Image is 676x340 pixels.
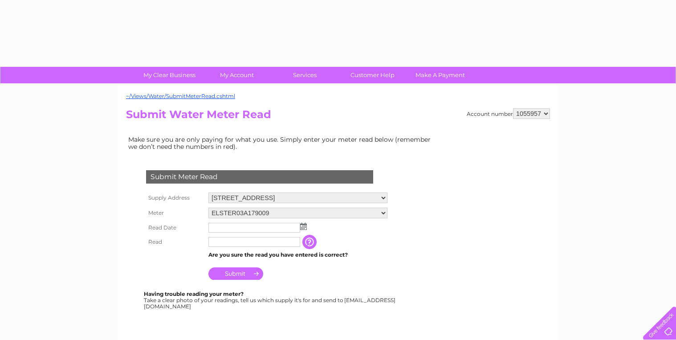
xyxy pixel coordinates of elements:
a: My Account [200,67,274,83]
a: My Clear Business [133,67,206,83]
div: Account number [467,108,550,119]
b: Having trouble reading your meter? [144,291,244,297]
input: Information [302,235,318,249]
a: Services [268,67,342,83]
h2: Submit Water Meter Read [126,108,550,125]
a: Make A Payment [403,67,477,83]
td: Are you sure the read you have entered is correct? [206,249,390,261]
th: Supply Address [144,190,206,205]
a: Customer Help [336,67,409,83]
input: Submit [208,267,263,280]
th: Read [144,235,206,249]
div: Submit Meter Read [146,170,373,184]
img: ... [300,223,307,230]
a: ~/Views/Water/SubmitMeterRead.cshtml [126,93,235,99]
div: Take a clear photo of your readings, tell us which supply it's for and send to [EMAIL_ADDRESS][DO... [144,291,397,309]
th: Meter [144,205,206,221]
td: Make sure you are only paying for what you use. Simply enter your meter read below (remember we d... [126,134,438,152]
th: Read Date [144,221,206,235]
